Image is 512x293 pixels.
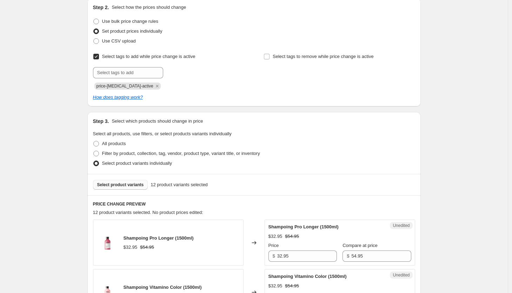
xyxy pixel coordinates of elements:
input: Select tags to add [93,67,163,78]
span: Shampoing Pro Longer (1500ml) [124,235,194,241]
button: Remove price-change-job-active [154,83,160,89]
img: shampoing-pro-longer-l-oreal-professionnel-300ml-40555433328861_80x.png [97,232,118,253]
span: price-change-job-active [97,84,153,89]
span: Filter by product, collection, tag, vendor, product type, variant title, or inventory [102,151,260,156]
div: $32.95 [124,244,138,251]
h2: Step 2. [93,4,109,11]
p: Select how the prices should change [112,4,186,11]
span: 12 product variants selected [151,181,208,188]
span: Select tags to add while price change is active [102,54,195,59]
span: Use bulk price change rules [102,19,158,24]
button: Select product variants [93,180,148,190]
span: Shampoing Pro Longer (1500ml) [268,224,339,229]
strike: $54.95 [140,244,154,251]
span: Unedited [393,272,410,278]
span: $ [347,253,349,259]
div: $32.95 [268,233,282,240]
span: Select product variants individually [102,161,172,166]
span: All products [102,141,126,146]
strike: $54.95 [285,282,299,289]
span: $ [273,253,275,259]
span: Use CSV upload [102,38,136,44]
span: Select tags to remove while price change is active [273,54,374,59]
p: Select which products should change in price [112,118,203,125]
span: Set product prices individually [102,28,162,34]
h2: Step 3. [93,118,109,125]
span: Select product variants [97,182,144,188]
h6: PRICE CHANGE PREVIEW [93,201,415,207]
span: 12 product variants selected. No product prices edited: [93,210,203,215]
span: Compare at price [343,243,378,248]
span: Shampoing Vitamino Color (1500ml) [268,274,347,279]
span: Shampoing Vitamino Color (1500ml) [124,285,202,290]
div: $32.95 [268,282,282,289]
span: Select all products, use filters, or select products variants individually [93,131,232,136]
span: Price [268,243,279,248]
strike: $54.95 [285,233,299,240]
a: How does tagging work? [93,95,143,100]
span: Unedited [393,223,410,228]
